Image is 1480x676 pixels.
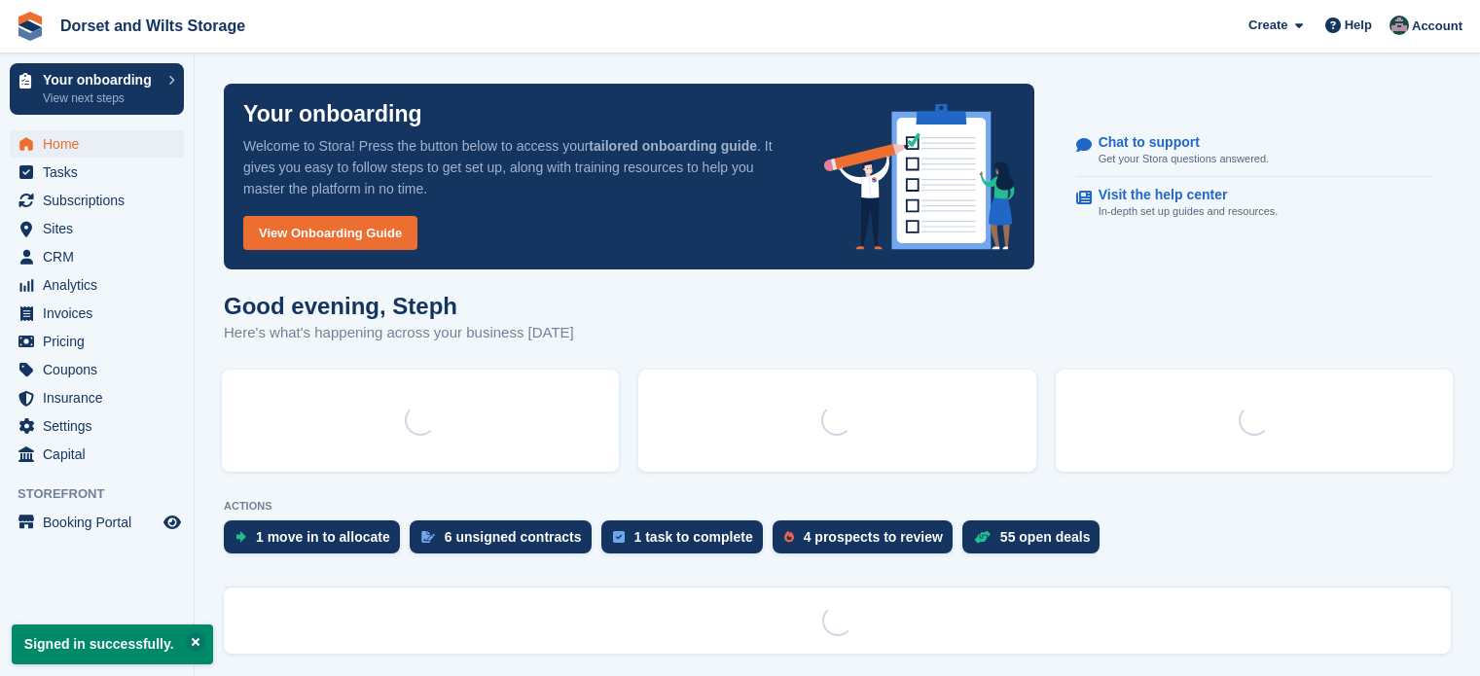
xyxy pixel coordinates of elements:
a: menu [10,130,184,158]
a: menu [10,300,184,327]
div: 4 prospects to review [804,529,943,545]
h1: Good evening, Steph [224,293,574,319]
a: Chat to support Get your Stora questions answered. [1076,125,1432,178]
span: Subscriptions [43,187,160,214]
a: Visit the help center In-depth set up guides and resources. [1076,177,1432,230]
p: In-depth set up guides and resources. [1099,203,1279,220]
img: move_ins_to_allocate_icon-fdf77a2bb77ea45bf5b3d319d69a93e2d87916cf1d5bf7949dd705db3b84f3ca.svg [235,531,246,543]
p: ACTIONS [224,500,1451,513]
a: menu [10,509,184,536]
a: View Onboarding Guide [243,216,417,250]
div: 55 open deals [1000,529,1091,545]
a: 6 unsigned contracts [410,520,601,563]
p: Welcome to Stora! Press the button below to access your . It gives you easy to follow steps to ge... [243,135,793,199]
span: Help [1345,16,1372,35]
a: 55 open deals [962,520,1110,563]
a: 1 move in to allocate [224,520,410,563]
p: Visit the help center [1099,187,1263,203]
p: Your onboarding [43,73,159,87]
span: Settings [43,412,160,440]
span: Insurance [43,384,160,411]
a: menu [10,187,184,214]
span: Coupons [43,356,160,383]
img: Steph Chick [1390,16,1409,35]
span: Storefront [18,484,194,504]
a: 4 prospects to review [773,520,962,563]
span: Tasks [43,159,160,186]
a: menu [10,441,184,468]
span: Booking Portal [43,509,160,536]
a: Dorset and Wilts Storage [53,10,253,42]
span: Invoices [43,300,160,327]
span: Home [43,130,160,158]
span: Sites [43,215,160,242]
span: Capital [43,441,160,468]
p: Get your Stora questions answered. [1099,151,1269,167]
a: menu [10,159,184,186]
a: menu [10,384,184,411]
span: Analytics [43,271,160,299]
a: menu [10,271,184,299]
img: contract_signature_icon-13c848040528278c33f63329250d36e43548de30e8caae1d1a13099fd9432cc5.svg [421,531,435,543]
div: 1 task to complete [634,529,753,545]
img: prospect-51fa495bee0391a8d652442698ab0144808aea92771e9ea1ae160a38d050c398.svg [784,531,794,543]
a: menu [10,328,184,355]
a: menu [10,243,184,270]
p: Here's what's happening across your business [DATE] [224,322,574,344]
p: Chat to support [1099,134,1253,151]
a: menu [10,356,184,383]
a: Preview store [161,511,184,534]
div: 6 unsigned contracts [445,529,582,545]
span: Create [1248,16,1287,35]
span: Pricing [43,328,160,355]
a: menu [10,215,184,242]
a: menu [10,412,184,440]
a: Your onboarding View next steps [10,63,184,115]
strong: tailored onboarding guide [589,138,757,154]
img: stora-icon-8386f47178a22dfd0bd8f6a31ec36ba5ce8667c1dd55bd0f319d3a0aa187defe.svg [16,12,45,41]
img: onboarding-info-6c161a55d2c0e0a8cae90662b2fe09162a5109e8cc188191df67fb4f79e88e88.svg [824,104,1015,250]
span: Account [1412,17,1462,36]
img: deal-1b604bf984904fb50ccaf53a9ad4b4a5d6e5aea283cecdc64d6e3604feb123c2.svg [974,530,991,544]
p: Signed in successfully. [12,624,213,664]
p: Your onboarding [243,103,422,125]
img: task-75834270c22a3079a89374b754ae025e5fb1db73e45f91037f5363f120a921f8.svg [613,531,625,543]
p: View next steps [43,89,159,107]
div: 1 move in to allocate [256,529,390,545]
span: CRM [43,243,160,270]
a: 1 task to complete [601,520,773,563]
